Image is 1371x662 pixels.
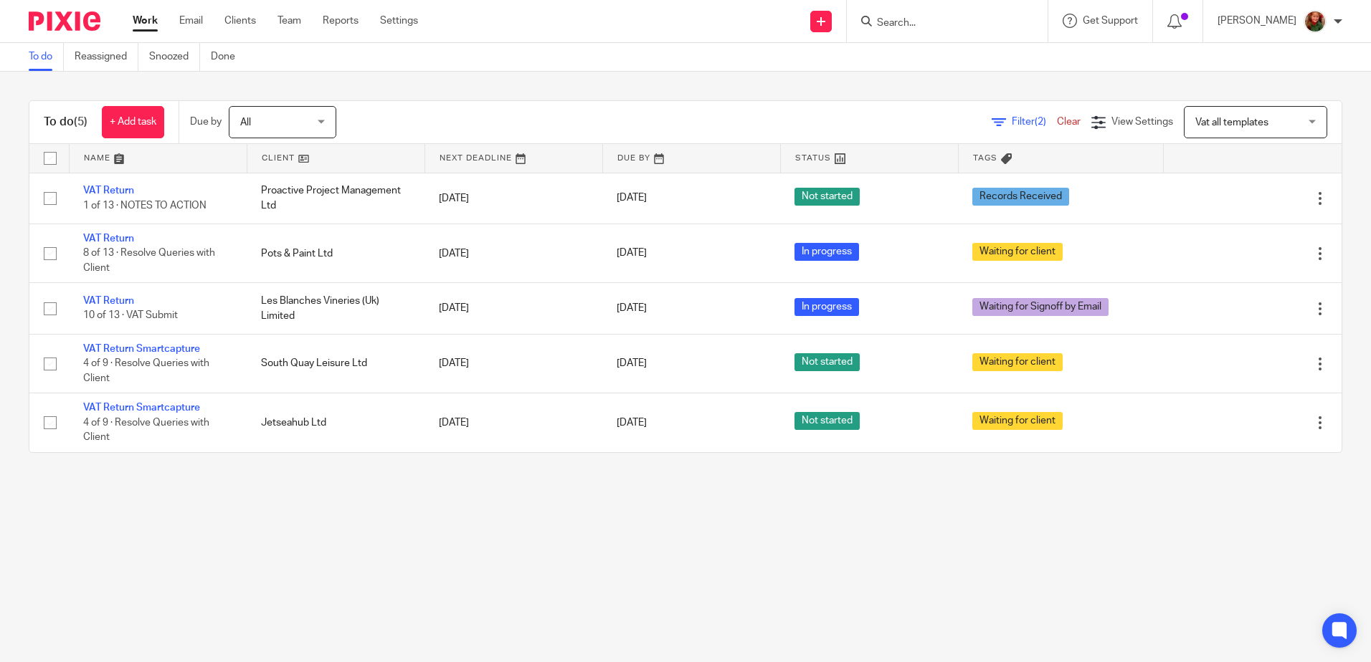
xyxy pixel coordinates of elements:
[972,412,1063,430] span: Waiting for client
[1304,10,1327,33] img: sallycropped.JPG
[617,418,647,428] span: [DATE]
[247,224,424,282] td: Pots & Paint Ltd
[190,115,222,129] p: Due by
[1218,14,1296,28] p: [PERSON_NAME]
[424,224,602,282] td: [DATE]
[972,298,1109,316] span: Waiting for Signoff by Email
[224,14,256,28] a: Clients
[83,311,178,321] span: 10 of 13 · VAT Submit
[1111,117,1173,127] span: View Settings
[617,249,647,259] span: [DATE]
[617,358,647,368] span: [DATE]
[424,283,602,334] td: [DATE]
[972,353,1063,371] span: Waiting for client
[794,188,860,206] span: Not started
[133,14,158,28] a: Work
[973,154,997,162] span: Tags
[83,249,215,274] span: 8 of 13 · Resolve Queries with Client
[794,298,859,316] span: In progress
[1057,117,1081,127] a: Clear
[83,403,200,413] a: VAT Return Smartcapture
[617,193,647,203] span: [DATE]
[83,186,134,196] a: VAT Return
[794,412,860,430] span: Not started
[247,393,424,452] td: Jetseahub Ltd
[424,173,602,224] td: [DATE]
[83,296,134,306] a: VAT Return
[794,243,859,261] span: In progress
[1083,16,1138,26] span: Get Support
[83,201,207,211] span: 1 of 13 · NOTES TO ACTION
[29,43,64,71] a: To do
[247,334,424,393] td: South Quay Leisure Ltd
[29,11,100,31] img: Pixie
[876,17,1005,30] input: Search
[1012,117,1057,127] span: Filter
[149,43,200,71] a: Snoozed
[75,43,138,71] a: Reassigned
[44,115,87,130] h1: To do
[1035,117,1046,127] span: (2)
[240,117,251,128] span: All
[277,14,301,28] a: Team
[211,43,246,71] a: Done
[83,234,134,244] a: VAT Return
[972,243,1063,261] span: Waiting for client
[794,353,860,371] span: Not started
[972,188,1069,206] span: Records Received
[83,418,209,443] span: 4 of 9 · Resolve Queries with Client
[83,344,200,354] a: VAT Return Smartcapture
[83,358,209,383] span: 4 of 9 · Resolve Queries with Client
[424,334,602,393] td: [DATE]
[1195,117,1268,128] span: Vat all templates
[424,393,602,452] td: [DATE]
[323,14,359,28] a: Reports
[247,283,424,334] td: Les Blanches Vineries (Uk) Limited
[617,304,647,314] span: [DATE]
[74,116,87,128] span: (5)
[102,106,164,138] a: + Add task
[380,14,418,28] a: Settings
[247,173,424,224] td: Proactive Project Management Ltd
[179,14,203,28] a: Email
